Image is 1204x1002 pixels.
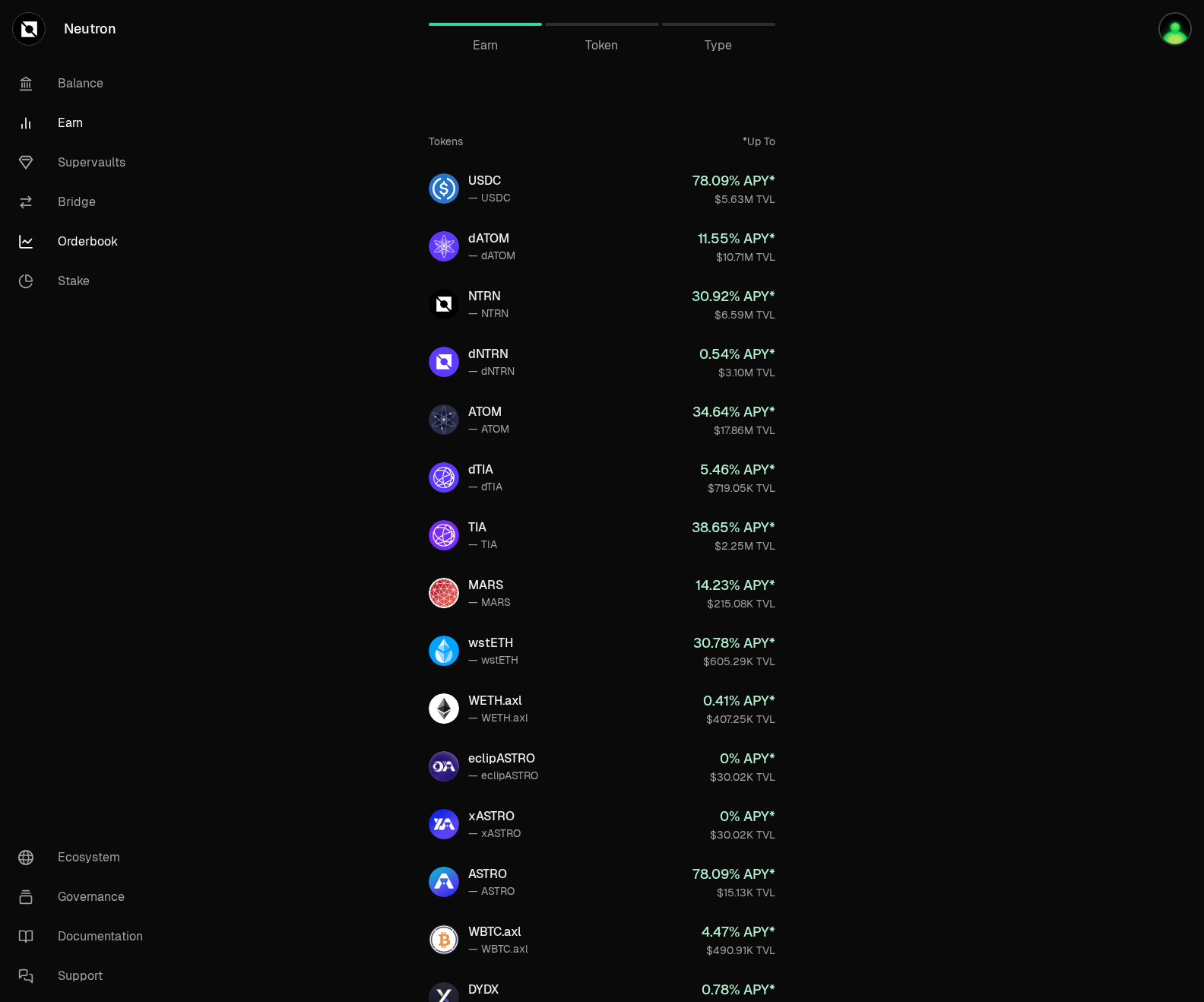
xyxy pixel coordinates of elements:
[698,228,775,249] div: 11.55 % APY*
[417,912,787,967] a: WBTC.axlWBTC.axl— WBTC.axl4.47% APY*$490.91K TVL
[6,877,164,917] a: Governance
[710,769,775,785] div: $30.02K TVL
[468,981,508,999] div: DYDX
[468,461,502,479] div: dTIA
[6,222,164,262] a: Orderbook
[692,307,775,322] div: $6.59M TVL
[6,64,164,103] a: Balance
[6,143,164,182] a: Supervaults
[702,921,775,943] div: 4.47 % APY*
[429,751,459,782] img: eclipASTRO
[468,883,515,899] div: — ASTRO
[429,173,459,204] img: USDC
[700,480,775,496] div: $719.05K TVL
[468,479,502,494] div: — dTIA
[1158,12,1192,46] img: Jay Keplr
[692,170,775,192] div: 78.09 % APY*
[468,230,515,248] div: dATOM
[417,161,787,216] a: USDCUSDC— USDC78.09% APY*$5.63M TVL
[468,941,528,956] div: — WBTC.axl
[417,277,787,331] a: NTRNNTRN— NTRN30.92% APY*$6.59M TVL
[417,739,787,794] a: eclipASTROeclipASTRO— eclipASTRO0% APY*$30.02K TVL
[699,344,775,365] div: 0.54 % APY*
[692,538,775,553] div: $2.25M TVL
[710,806,775,827] div: 0 % APY*
[429,347,459,377] img: dNTRN
[417,450,787,505] a: dTIAdTIA— dTIA5.46% APY*$719.05K TVL
[468,576,511,595] div: MARS
[468,750,538,768] div: eclipASTRO
[429,6,542,43] a: Earn
[695,596,775,611] div: $215.08K TVL
[703,690,775,712] div: 0.41 % APY*
[468,421,509,436] div: — ATOM
[6,838,164,877] a: Ecosystem
[692,192,775,207] div: $5.63M TVL
[468,190,511,205] div: — USDC
[6,262,164,301] a: Stake
[692,517,775,538] div: 38.65 % APY*
[429,809,459,839] img: xASTRO
[692,423,775,438] div: $17.86M TVL
[702,943,775,958] div: $490.91K TVL
[692,864,775,885] div: 78.09 % APY*
[429,462,459,493] img: dTIA
[6,182,164,222] a: Bridge
[417,855,787,909] a: ASTROASTRO— ASTRO78.09% APY*$15.13K TVL
[693,633,775,654] div: 30.78 % APY*
[468,518,497,537] div: TIA
[429,289,459,319] img: NTRN
[468,807,521,826] div: xASTRO
[710,827,775,842] div: $30.02K TVL
[468,172,511,190] div: USDC
[417,681,787,736] a: WETH.axlWETH.axl— WETH.axl0.41% APY*$407.25K TVL
[468,537,497,552] div: — TIA
[417,219,787,274] a: dATOMdATOM— dATOM11.55% APY*$10.71M TVL
[468,595,511,610] div: — MARS
[473,36,498,55] span: Earn
[417,508,787,563] a: TIATIA— TIA38.65% APY*$2.25M TVL
[468,306,509,321] div: — NTRN
[429,867,459,897] img: ASTRO
[700,459,775,480] div: 5.46 % APY*
[468,865,515,883] div: ASTRO
[692,885,775,900] div: $15.13K TVL
[698,249,775,265] div: $10.71M TVL
[705,36,732,55] span: Type
[710,748,775,769] div: 0 % APY*
[468,768,538,783] div: — eclipASTRO
[695,575,775,596] div: 14.23 % APY*
[6,956,164,996] a: Support
[692,401,775,423] div: 34.64 % APY*
[468,634,518,652] div: wstETH
[417,797,787,851] a: xASTROxASTRO— xASTRO0% APY*$30.02K TVL
[468,403,509,421] div: ATOM
[429,578,459,608] img: MARS
[468,692,528,710] div: WETH.axl
[692,286,775,307] div: 30.92 % APY*
[429,134,463,149] div: Tokens
[468,710,528,725] div: — WETH.axl
[429,693,459,724] img: WETH.axl
[468,363,515,379] div: — dNTRN
[468,923,528,941] div: WBTC.axl
[699,365,775,380] div: $3.10M TVL
[703,712,775,727] div: $407.25K TVL
[468,345,515,363] div: dNTRN
[468,652,518,667] div: — wstETH
[6,103,164,143] a: Earn
[417,566,787,620] a: MARSMARS— MARS14.23% APY*$215.08K TVL
[429,924,459,955] img: WBTC.axl
[743,134,775,149] div: *Up To
[417,623,787,678] a: wstETHwstETH— wstETH30.78% APY*$605.29K TVL
[693,654,775,669] div: $605.29K TVL
[417,392,787,447] a: ATOMATOM— ATOM34.64% APY*$17.86M TVL
[702,979,775,1000] div: 0.78 % APY*
[468,826,521,841] div: — xASTRO
[429,231,459,262] img: dATOM
[417,335,787,389] a: dNTRNdNTRN— dNTRN0.54% APY*$3.10M TVL
[585,36,618,55] span: Token
[429,404,459,435] img: ATOM
[429,520,459,550] img: TIA
[6,917,164,956] a: Documentation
